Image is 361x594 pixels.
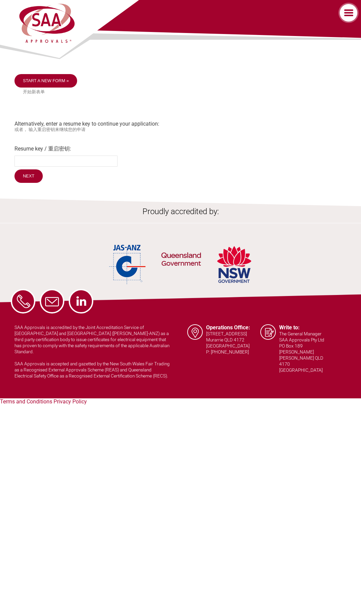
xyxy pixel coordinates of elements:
[40,289,64,313] a: Email
[216,243,252,286] img: NSW Government
[69,289,93,313] a: LinkedIn - SAA Approvals
[14,74,77,88] a: Start a new form »
[11,289,35,313] a: Phone
[23,89,347,95] small: 开始新表单
[14,74,347,185] div: Alternatively, enter a resume key to continue your application:
[14,361,171,379] p: SAA Approvals is accepted and gazetted by the New South Wales Fair Trading as a Recognised Extern...
[206,331,260,355] p: [STREET_ADDRESS] Murarrie QLD 4172 [GEOGRAPHIC_DATA] P: [PHONE_NUMBER]
[279,331,333,373] p: The General Manager SAA Approvals Pty Ltd PO Box 189 [PERSON_NAME] [PERSON_NAME] QLD 4170 [GEOGRA...
[109,243,146,286] img: JAS-ANZ
[18,3,76,44] img: SAA Approvals
[161,235,201,286] img: QLD Government
[279,324,333,331] h5: Write to:
[14,324,171,355] p: SAA Approvals is accredited by the Joint Accreditation Service of [GEOGRAPHIC_DATA] and [GEOGRAPH...
[206,324,260,331] h5: Operations Office:
[14,127,347,133] small: 或者， 输入重启密钥来继续您的申请
[54,398,87,405] a: Privacy Policy
[14,169,43,183] input: Next
[14,145,347,153] label: Resume key / 重启密钥:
